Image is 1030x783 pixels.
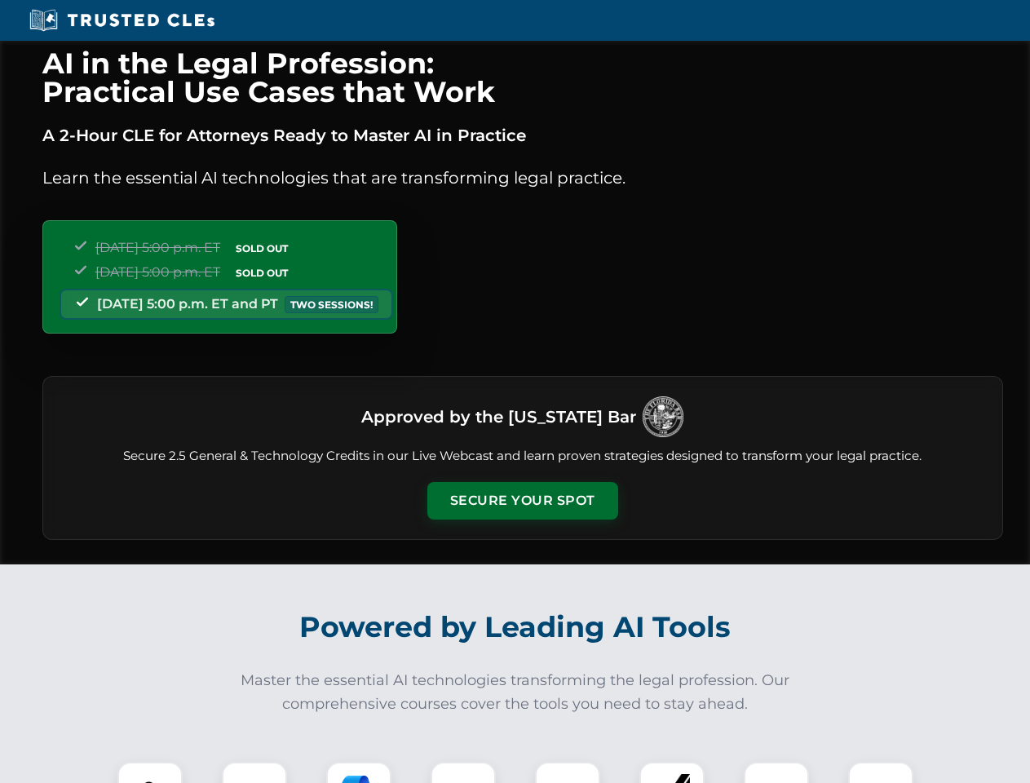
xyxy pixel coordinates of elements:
p: A 2-Hour CLE for Attorneys Ready to Master AI in Practice [42,122,1003,148]
h2: Powered by Leading AI Tools [64,599,967,656]
img: Logo [643,396,683,437]
span: [DATE] 5:00 p.m. ET [95,240,220,255]
p: Secure 2.5 General & Technology Credits in our Live Webcast and learn proven strategies designed ... [63,447,983,466]
p: Master the essential AI technologies transforming the legal profession. Our comprehensive courses... [230,669,801,716]
span: SOLD OUT [230,240,294,257]
button: Secure Your Spot [427,482,618,520]
img: Trusted CLEs [24,8,219,33]
span: SOLD OUT [230,264,294,281]
span: [DATE] 5:00 p.m. ET [95,264,220,280]
p: Learn the essential AI technologies that are transforming legal practice. [42,165,1003,191]
h3: Approved by the [US_STATE] Bar [361,402,636,431]
h1: AI in the Legal Profession: Practical Use Cases that Work [42,49,1003,106]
